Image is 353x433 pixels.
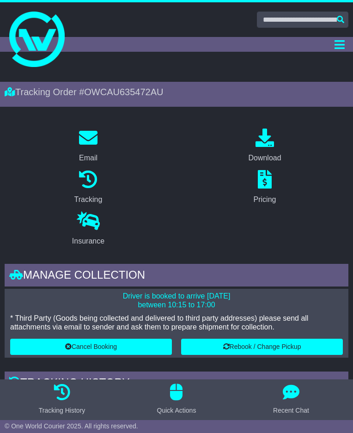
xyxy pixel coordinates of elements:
div: Tracking History [39,406,85,415]
a: Insurance [66,208,110,250]
div: Download [248,152,281,164]
p: * Third Party (Goods being collected and delivered to third party addresses) please send all atta... [10,314,343,331]
button: Rebook / Change Pickup [181,339,343,355]
a: Download [242,125,287,167]
div: Recent Chat [273,406,309,415]
div: Email [79,152,97,164]
span: © One World Courier 2025. All rights reserved. [5,422,138,430]
div: Quick Actions [157,406,196,415]
span: OWCAU635472AU [84,87,163,97]
button: Tracking History [33,384,91,415]
div: Tracking Order # [5,86,348,98]
button: Recent Chat [268,384,315,415]
button: Toggle navigation [330,37,348,52]
div: Manage collection [5,264,348,289]
div: Tracking [74,194,103,205]
div: Pricing [254,194,276,205]
button: Cancel Booking [10,339,172,355]
a: Email [73,125,103,167]
a: Tracking [68,167,109,208]
div: Tracking history [5,372,348,396]
a: Pricing [248,167,282,208]
div: Insurance [72,236,104,247]
button: Quick Actions [152,384,202,415]
p: Driver is booked to arrive [DATE] between 10:15 to 17:00 [10,292,343,309]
